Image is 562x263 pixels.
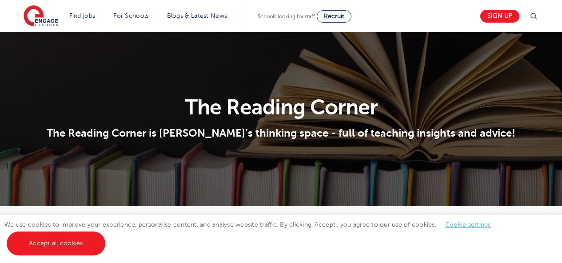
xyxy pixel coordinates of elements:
a: Recruit [317,10,351,23]
span: We use cookies to improve your experience, personalise content, and analyse website traffic. By c... [4,221,500,247]
a: Blogs & Latest News [167,12,227,19]
a: Sign up [480,10,519,23]
a: For Schools [113,12,148,19]
span: Recruit [324,13,344,20]
a: Cookie settings [445,221,491,228]
a: Accept all cookies [7,232,105,255]
a: Find jobs [69,12,96,19]
p: The Reading Corner is [PERSON_NAME]’s thinking space - full of teaching insights and advice! [18,126,544,140]
img: Engage Education [24,5,58,27]
h1: The Reading Corner [18,97,544,118]
span: Schools looking for staff [258,13,315,20]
